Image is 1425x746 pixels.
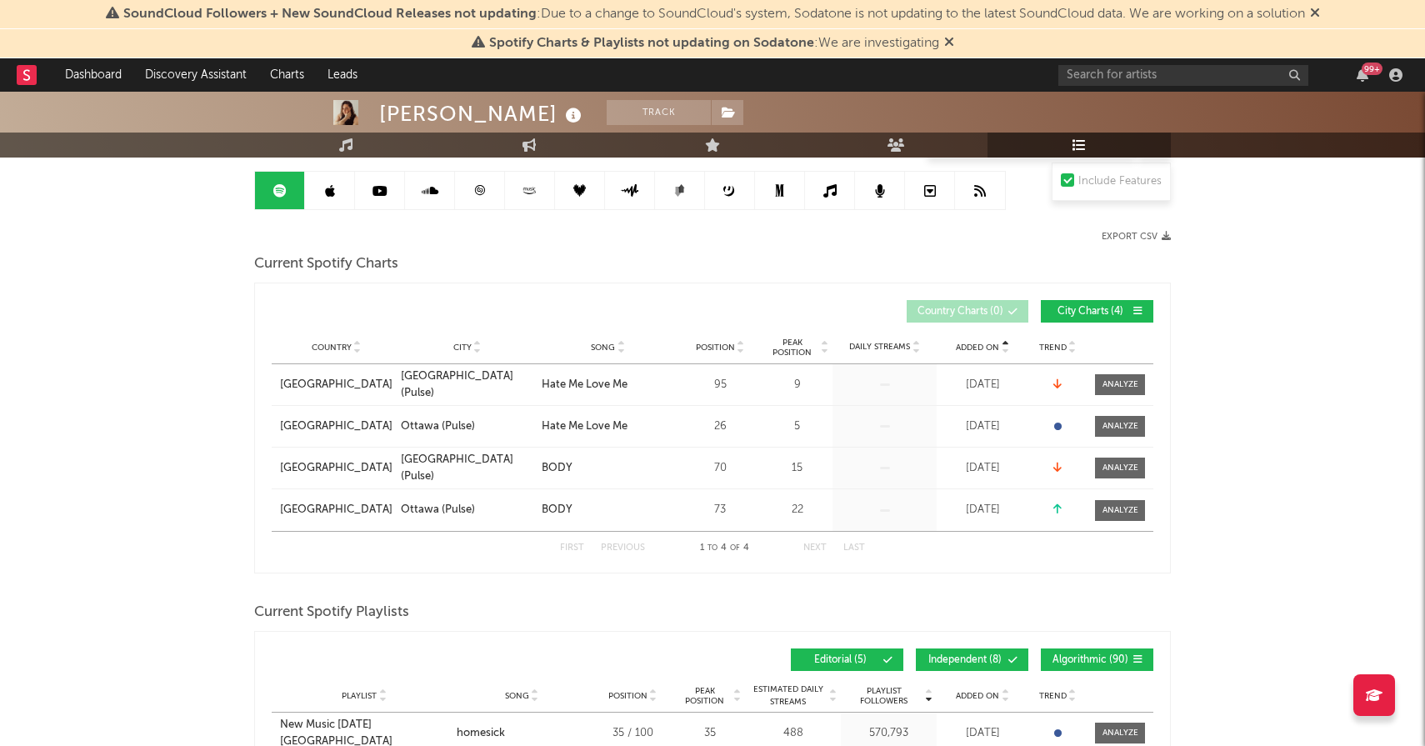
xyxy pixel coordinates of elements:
[956,343,999,353] span: Added On
[401,418,475,435] div: Ottawa (Pulse)
[956,691,999,701] span: Added On
[682,377,757,393] div: 95
[849,341,910,353] span: Daily Streams
[489,37,814,50] span: Spotify Charts & Playlists not updating on Sodatone
[917,307,1003,317] span: Country Charts ( 0 )
[607,100,711,125] button: Track
[766,338,818,358] span: Peak Position
[1078,172,1162,192] div: Include Features
[1052,307,1128,317] span: City Charts ( 4 )
[608,691,647,701] span: Position
[845,725,932,742] div: 570,793
[401,418,533,435] a: Ottawa (Pulse)
[1357,68,1368,82] button: 99+
[941,502,1024,518] div: [DATE]
[791,648,903,671] button: Editorial(5)
[1041,300,1153,323] button: City Charts(4)
[457,725,505,742] div: homesick
[601,543,645,553] button: Previous
[254,254,398,274] span: Current Spotify Charts
[803,543,827,553] button: Next
[696,343,735,353] span: Position
[542,502,572,518] div: BODY
[843,543,865,553] button: Last
[1041,648,1153,671] button: Algorithmic(90)
[280,418,392,435] a: [GEOGRAPHIC_DATA]
[682,460,757,477] div: 70
[123,8,537,21] span: SoundCloud Followers + New SoundCloud Releases not updating
[280,377,392,393] a: [GEOGRAPHIC_DATA]
[542,502,674,518] a: BODY
[678,725,741,742] div: 35
[401,502,475,518] div: Ottawa (Pulse)
[542,377,627,393] div: Hate Me Love Me
[927,655,1003,665] span: Independent ( 8 )
[802,655,878,665] span: Editorial ( 5 )
[379,100,586,128] div: [PERSON_NAME]
[941,725,1024,742] div: [DATE]
[682,502,757,518] div: 73
[123,8,1305,21] span: : Due to a change to SoundCloud's system, Sodatone is not updating to the latest SoundCloud data....
[678,538,770,558] div: 1 4 4
[766,377,828,393] div: 9
[1039,691,1067,701] span: Trend
[342,691,377,701] span: Playlist
[316,58,369,92] a: Leads
[749,683,827,708] span: Estimated Daily Streams
[766,418,828,435] div: 5
[707,544,717,552] span: to
[941,418,1024,435] div: [DATE]
[401,452,533,484] a: [GEOGRAPHIC_DATA] (Pulse)
[907,300,1028,323] button: Country Charts(0)
[730,544,740,552] span: of
[845,686,922,706] span: Playlist Followers
[133,58,258,92] a: Discovery Assistant
[280,502,392,518] a: [GEOGRAPHIC_DATA]
[542,418,627,435] div: Hate Me Love Me
[1039,343,1067,353] span: Trend
[916,648,1028,671] button: Independent(8)
[542,460,572,477] div: BODY
[258,58,316,92] a: Charts
[941,377,1024,393] div: [DATE]
[591,343,615,353] span: Song
[1052,655,1128,665] span: Algorithmic ( 90 )
[542,460,674,477] a: BODY
[1362,63,1382,75] div: 99 +
[560,543,584,553] button: First
[401,502,533,518] a: Ottawa (Pulse)
[766,502,828,518] div: 22
[1310,8,1320,21] span: Dismiss
[682,418,757,435] div: 26
[254,603,409,623] span: Current Spotify Playlists
[312,343,352,353] span: Country
[453,343,472,353] span: City
[542,418,674,435] a: Hate Me Love Me
[941,460,1024,477] div: [DATE]
[595,725,670,742] div: 35 / 100
[489,37,939,50] span: : We are investigating
[505,691,529,701] span: Song
[280,460,392,477] a: [GEOGRAPHIC_DATA]
[401,368,533,401] a: [GEOGRAPHIC_DATA] (Pulse)
[766,460,828,477] div: 15
[1102,232,1171,242] button: Export CSV
[944,37,954,50] span: Dismiss
[1058,65,1308,86] input: Search for artists
[678,686,731,706] span: Peak Position
[749,725,837,742] div: 488
[542,377,674,393] a: Hate Me Love Me
[53,58,133,92] a: Dashboard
